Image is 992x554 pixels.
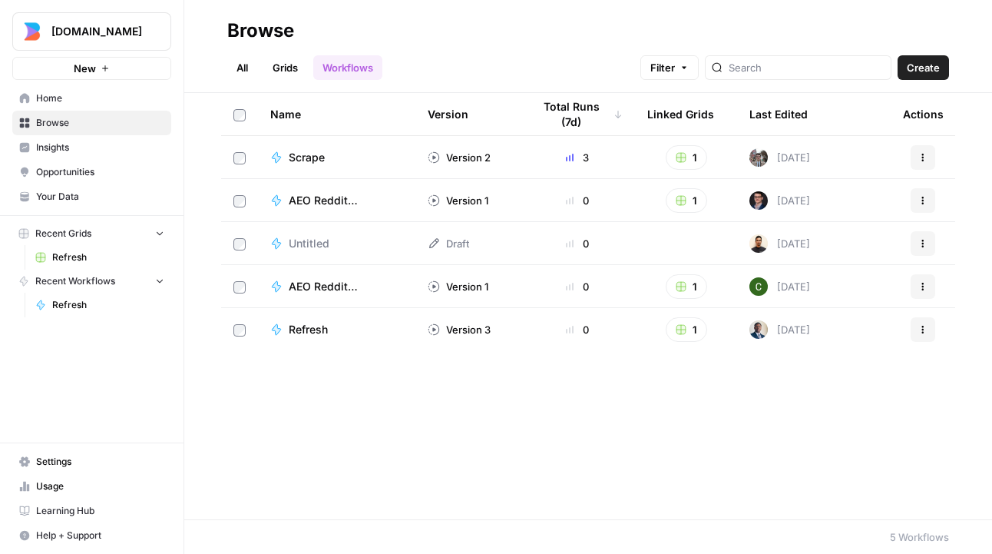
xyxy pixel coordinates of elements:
[12,523,171,548] button: Help + Support
[666,145,707,170] button: 1
[36,455,164,469] span: Settings
[729,60,885,75] input: Search
[36,165,164,179] span: Opportunities
[227,18,294,43] div: Browse
[35,274,115,288] span: Recent Workflows
[270,322,403,337] a: Refresh
[289,322,328,337] span: Refresh
[666,274,707,299] button: 1
[227,55,257,80] a: All
[270,150,403,165] a: Scrape
[74,61,96,76] span: New
[263,55,307,80] a: Grids
[749,277,810,296] div: [DATE]
[532,193,623,208] div: 0
[36,141,164,154] span: Insights
[647,93,714,135] div: Linked Grids
[270,193,403,208] a: AEO Reddit Engagement - Fork
[289,279,391,294] span: AEO Reddit Engagement - Fork
[270,236,403,251] a: Untitled
[532,93,623,135] div: Total Runs (7d)
[289,150,325,165] span: Scrape
[749,320,810,339] div: [DATE]
[12,222,171,245] button: Recent Grids
[51,24,144,39] span: [DOMAIN_NAME]
[28,293,171,317] a: Refresh
[428,193,488,208] div: Version 1
[532,322,623,337] div: 0
[749,148,810,167] div: [DATE]
[650,60,675,75] span: Filter
[903,93,944,135] div: Actions
[749,191,768,210] img: ldmwv53b2lcy2toudj0k1c5n5o6j
[12,474,171,499] a: Usage
[36,91,164,105] span: Home
[313,55,382,80] a: Workflows
[532,150,623,165] div: 3
[52,298,164,312] span: Refresh
[428,279,488,294] div: Version 1
[36,190,164,204] span: Your Data
[907,60,940,75] span: Create
[666,317,707,342] button: 1
[890,529,949,545] div: 5 Workflows
[52,250,164,264] span: Refresh
[428,93,468,135] div: Version
[270,279,403,294] a: AEO Reddit Engagement - Fork
[12,450,171,474] a: Settings
[428,322,491,337] div: Version 3
[749,277,768,296] img: 14qrvic887bnlg6dzgoj39zarp80
[289,193,391,208] span: AEO Reddit Engagement - Fork
[12,499,171,523] a: Learning Hub
[666,188,707,213] button: 1
[12,12,171,51] button: Workspace: Builder.io
[640,55,699,80] button: Filter
[12,270,171,293] button: Recent Workflows
[36,479,164,493] span: Usage
[36,504,164,518] span: Learning Hub
[532,236,623,251] div: 0
[749,320,768,339] img: d4xn7b2c6t1hyzf2i96ov4f2e6bp
[532,279,623,294] div: 0
[12,184,171,209] a: Your Data
[270,93,403,135] div: Name
[12,86,171,111] a: Home
[12,57,171,80] button: New
[428,150,491,165] div: Version 2
[12,135,171,160] a: Insights
[18,18,45,45] img: Builder.io Logo
[36,116,164,130] span: Browse
[898,55,949,80] button: Create
[289,236,329,251] span: Untitled
[36,529,164,542] span: Help + Support
[749,234,810,253] div: [DATE]
[749,234,768,253] img: m8gsnsc261mdekkuhtbwwobe3upx
[749,148,768,167] img: a2mlt6f1nb2jhzcjxsuraj5rj4vi
[749,191,810,210] div: [DATE]
[35,227,91,241] span: Recent Grids
[749,93,808,135] div: Last Edited
[12,160,171,184] a: Opportunities
[428,236,469,251] div: Draft
[28,245,171,270] a: Refresh
[12,111,171,135] a: Browse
